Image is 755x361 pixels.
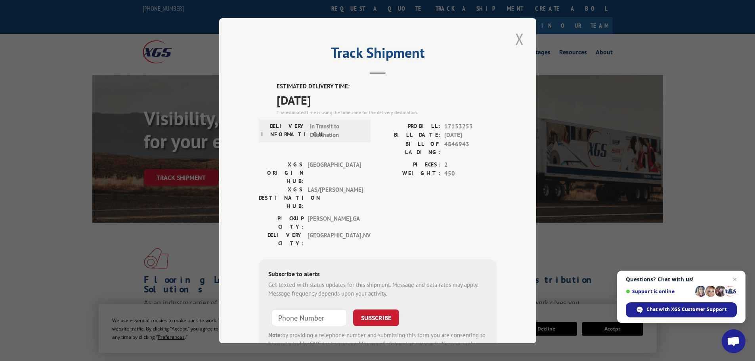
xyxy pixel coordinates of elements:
div: by providing a telephone number and submitting this form you are consenting to be contacted by SM... [268,330,487,357]
span: LAS/[PERSON_NAME] [308,185,361,210]
label: DELIVERY CITY: [259,231,304,247]
span: In Transit to Destination [310,122,363,139]
span: Support is online [626,288,692,294]
span: [DATE] [444,131,497,140]
label: XGS DESTINATION HUB: [259,185,304,210]
label: DELIVERY INFORMATION: [261,122,306,139]
a: Open chat [722,329,745,353]
strong: Note: [268,331,282,338]
span: 450 [444,169,497,178]
label: XGS ORIGIN HUB: [259,160,304,185]
span: 17153253 [444,122,497,131]
span: [GEOGRAPHIC_DATA] [308,160,361,185]
span: [PERSON_NAME] , GA [308,214,361,231]
label: PROBILL: [378,122,440,131]
label: PICKUP CITY: [259,214,304,231]
div: Subscribe to alerts [268,269,487,280]
label: BILL OF LADING: [378,139,440,156]
h2: Track Shipment [259,47,497,62]
span: Chat with XGS Customer Support [646,306,726,313]
label: PIECES: [378,160,440,169]
div: The estimated time is using the time zone for the delivery destination. [277,109,497,116]
input: Phone Number [271,309,347,326]
label: ESTIMATED DELIVERY TIME: [277,82,497,91]
label: WEIGHT: [378,169,440,178]
span: [DATE] [277,91,497,109]
span: Questions? Chat with us! [626,276,737,283]
span: Chat with XGS Customer Support [626,302,737,317]
div: Get texted with status updates for this shipment. Message and data rates may apply. Message frequ... [268,280,487,298]
label: BILL DATE: [378,131,440,140]
button: Close modal [513,28,526,50]
span: [GEOGRAPHIC_DATA] , NV [308,231,361,247]
span: 2 [444,160,497,169]
span: 4846943 [444,139,497,156]
button: SUBSCRIBE [353,309,399,326]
